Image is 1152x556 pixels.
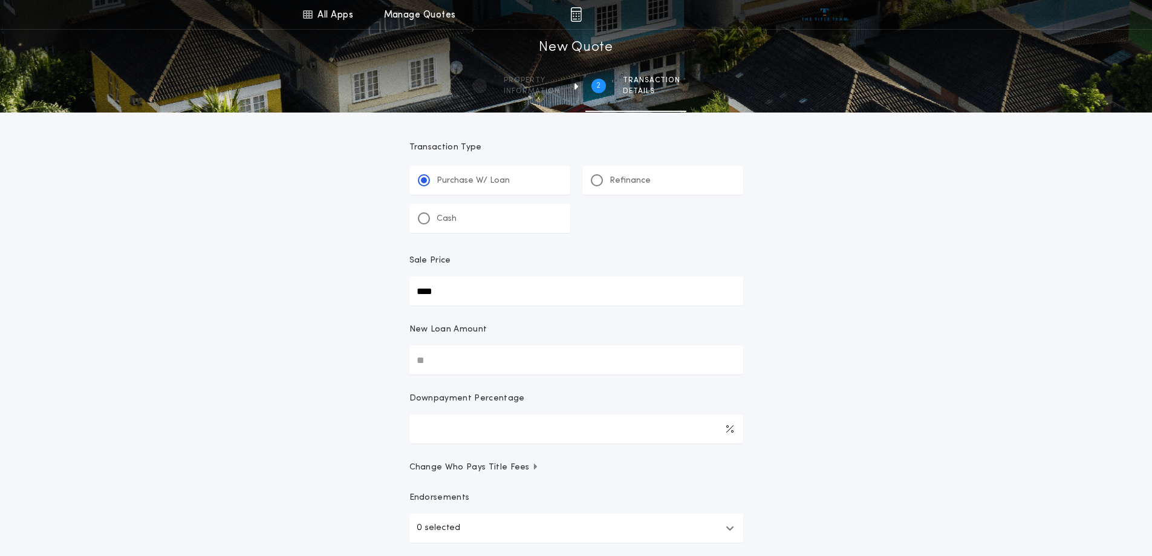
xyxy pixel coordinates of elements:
[596,81,600,91] h2: 2
[409,345,743,374] input: New Loan Amount
[623,76,680,85] span: Transaction
[409,324,487,336] p: New Loan Amount
[570,7,582,22] img: img
[409,414,743,443] input: Downpayment Percentage
[504,87,560,96] span: information
[610,175,651,187] p: Refinance
[802,8,847,21] img: vs-icon
[409,255,451,267] p: Sale Price
[437,213,457,225] p: Cash
[623,87,680,96] span: details
[409,462,539,474] span: Change Who Pays Title Fees
[409,462,743,474] button: Change Who Pays Title Fees
[409,276,743,306] input: Sale Price
[539,38,613,57] h1: New Quote
[437,175,510,187] p: Purchase W/ Loan
[409,492,743,504] p: Endorsements
[409,514,743,543] button: 0 selected
[409,142,743,154] p: Transaction Type
[409,393,525,405] p: Downpayment Percentage
[417,521,460,535] p: 0 selected
[504,76,560,85] span: Property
